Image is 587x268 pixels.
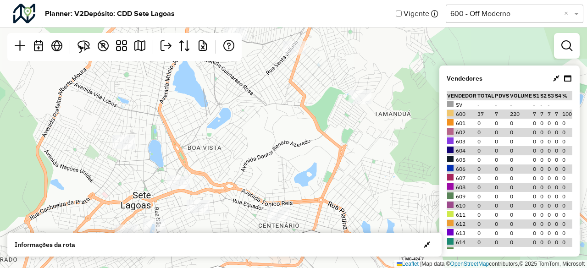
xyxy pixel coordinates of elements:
[420,261,421,267] span: |
[547,238,554,247] td: 0
[562,219,572,229] td: 0
[447,210,477,219] td: 611
[283,41,306,55] div: 18903719 - BONZ O SANTA JULIANA
[143,219,166,233] div: 18903710 - SUPER S
[509,146,532,155] td: 0
[540,100,547,109] td: -
[562,247,572,256] td: 0
[562,91,572,100] th: % total clientes quinzenais
[477,137,494,146] td: 0
[547,109,554,119] td: 7
[540,91,547,100] th: S2
[540,109,547,119] td: 7
[509,229,532,238] td: 0
[540,119,547,128] td: 0
[532,183,540,192] td: 0
[562,109,572,119] td: 100
[532,210,540,219] td: 0
[547,91,554,100] th: S3
[532,164,540,174] td: 0
[157,37,175,57] a: Exportar planner
[447,183,477,192] td: 608
[532,155,540,164] td: 0
[349,90,371,104] div: 18910714 - SUPERMERCADO MONTE C
[477,119,494,128] td: 0
[509,238,532,247] td: 0
[564,8,572,19] span: Clear all
[562,183,572,192] td: 0
[84,8,175,19] strong: Depósito: CDD Sete Lagoas
[267,207,290,221] div: 18907860 - SUPERMERCADO MONTE CARLO LTDA
[509,201,532,210] td: 0
[540,183,547,192] td: 0
[547,137,554,146] td: 0
[494,128,509,137] td: 0
[447,91,477,100] th: Vendedor
[509,247,532,256] td: 0
[509,119,532,128] td: 0
[540,201,547,210] td: 0
[554,210,562,219] td: 0
[554,174,562,183] td: 0
[562,137,572,146] td: 0
[532,91,540,100] th: S1
[509,183,532,192] td: 0
[532,238,540,247] td: 0
[562,174,572,183] td: 0
[554,119,562,128] td: 0
[554,238,562,247] td: 0
[494,229,509,238] td: 0
[562,201,572,210] td: 0
[11,37,29,57] a: Iniciar novo planner
[15,240,75,250] strong: Informações da rota
[532,247,540,256] td: 0
[167,175,190,189] div: 18900316 - BENJAMIM LOPES CANCA
[477,210,494,219] td: 0
[509,210,532,219] td: 0
[494,201,509,210] td: 0
[540,146,547,155] td: 0
[532,174,540,183] td: 0
[562,146,572,155] td: 0
[509,174,532,183] td: 0
[547,229,554,238] td: 0
[554,183,562,192] td: 0
[547,183,554,192] td: 0
[48,37,66,57] a: Visão geral - Abre nova aba
[532,109,540,119] td: 7
[509,219,532,229] td: 0
[554,192,562,201] td: 0
[494,155,509,164] td: 0
[547,174,554,183] td: 0
[447,146,477,155] td: 604
[532,100,540,109] td: -
[494,91,509,100] th: PDVs
[494,146,509,155] td: 0
[554,219,562,229] td: 0
[509,192,532,201] td: 0
[509,91,532,100] th: Volume
[447,119,477,128] td: 601
[532,201,540,210] td: 0
[547,146,554,155] td: 0
[78,40,90,53] img: Selecionar atividades - laço
[509,164,532,174] td: 0
[494,247,509,256] td: 0
[562,155,572,164] td: 0
[532,146,540,155] td: 0
[558,37,576,55] a: Exibir filtros
[431,10,438,17] em: As informações de visita de um planner vigente são consideradas oficiais e exportadas para outros...
[547,201,554,210] td: 0
[509,128,532,137] td: 0
[494,109,509,119] td: 7
[494,210,509,219] td: 0
[477,238,494,247] td: 0
[447,238,477,247] td: 614
[447,137,477,146] td: 603
[554,201,562,210] td: 0
[554,128,562,137] td: 0
[554,155,562,164] td: 0
[532,128,540,137] td: 0
[494,100,509,109] td: -
[477,91,494,100] th: Total de clientes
